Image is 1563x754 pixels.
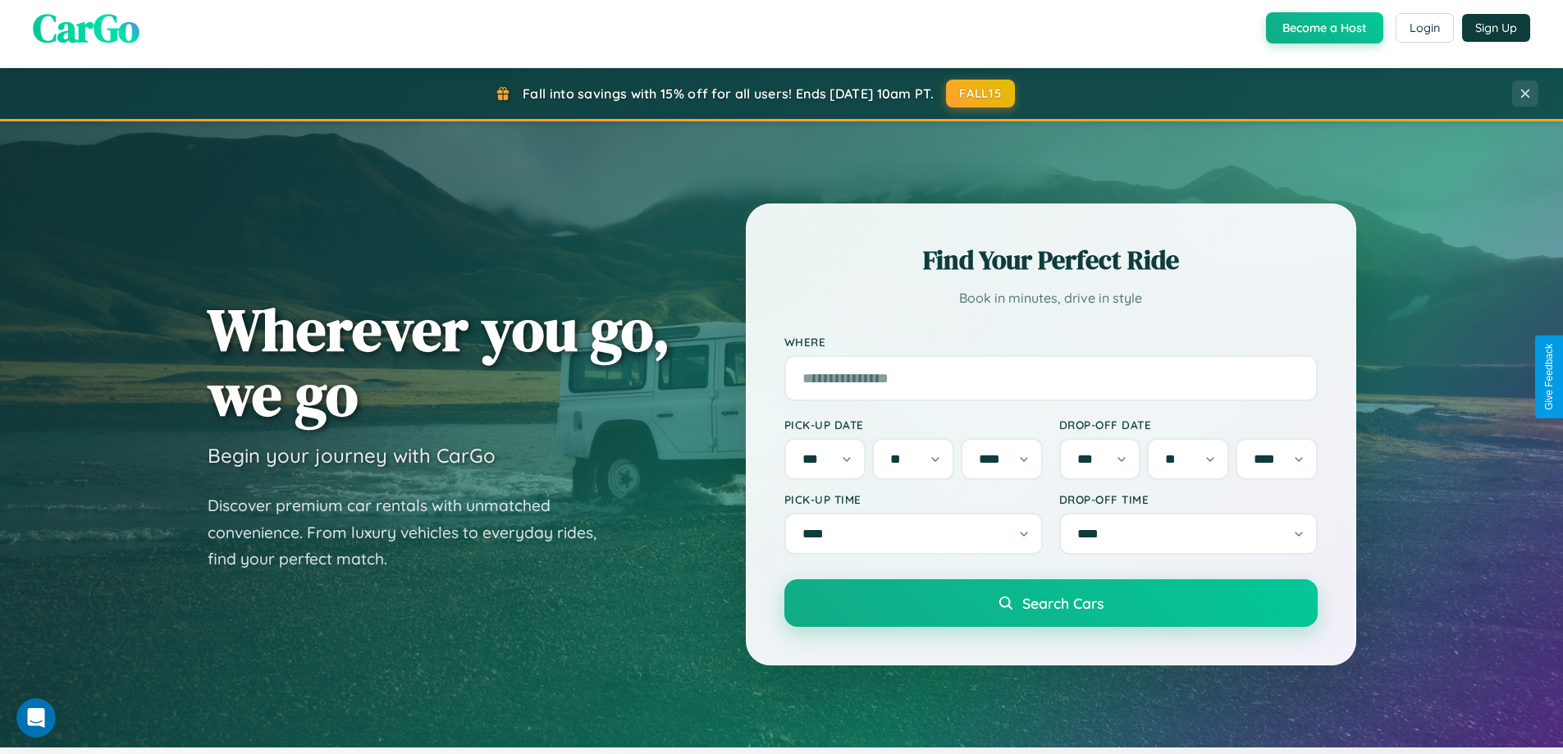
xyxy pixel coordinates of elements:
iframe: Intercom live chat [16,698,56,738]
p: Book in minutes, drive in style [784,286,1318,310]
button: FALL15 [946,80,1015,107]
span: Search Cars [1022,594,1104,612]
button: Become a Host [1266,12,1383,43]
label: Drop-off Time [1059,492,1318,506]
button: Sign Up [1462,14,1530,42]
p: Discover premium car rentals with unmatched convenience. From luxury vehicles to everyday rides, ... [208,492,618,573]
h1: Wherever you go, we go [208,297,670,427]
label: Where [784,335,1318,349]
h2: Find Your Perfect Ride [784,242,1318,278]
button: Login [1396,13,1454,43]
label: Pick-up Time [784,492,1043,506]
span: Fall into savings with 15% off for all users! Ends [DATE] 10am PT. [523,85,934,102]
h3: Begin your journey with CarGo [208,443,496,468]
span: CarGo [33,1,139,55]
label: Pick-up Date [784,418,1043,432]
label: Drop-off Date [1059,418,1318,432]
button: Search Cars [784,579,1318,627]
div: Give Feedback [1543,344,1555,410]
